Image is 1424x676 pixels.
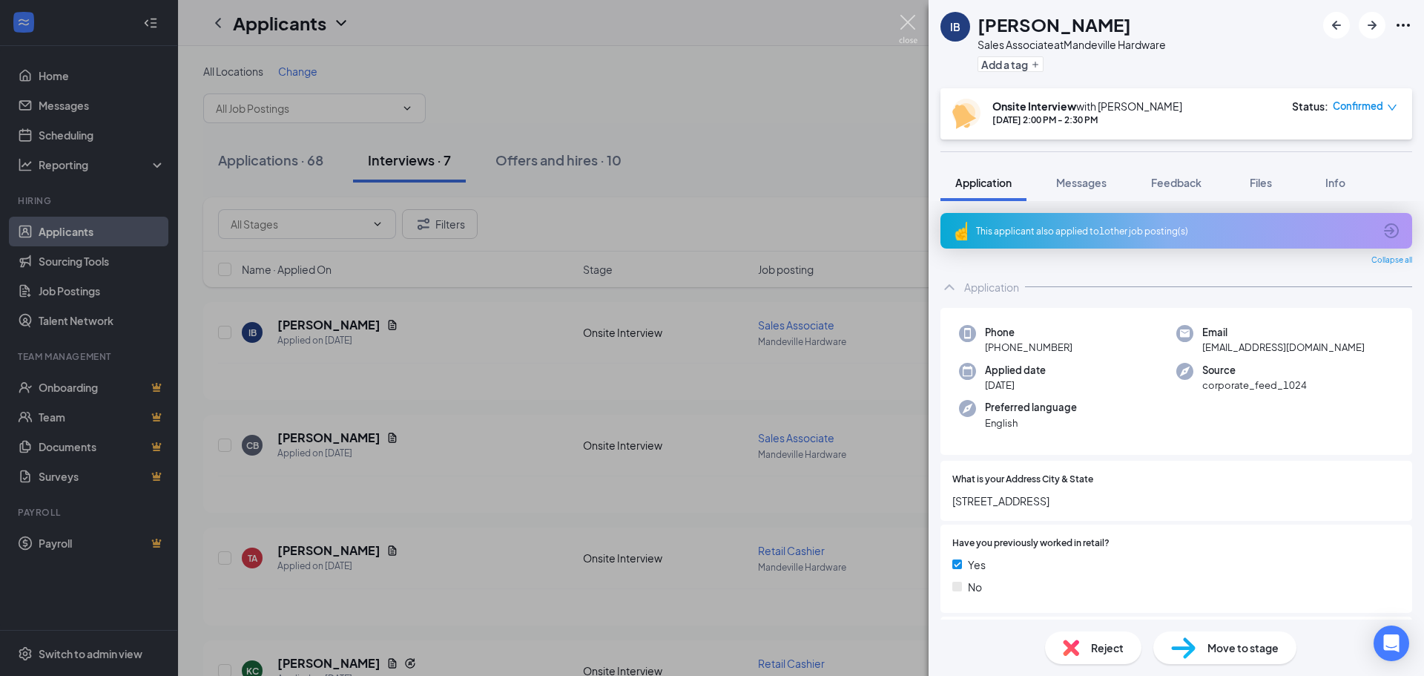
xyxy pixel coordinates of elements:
[1056,176,1107,189] span: Messages
[1374,626,1409,661] div: Open Intercom Messenger
[978,56,1044,72] button: PlusAdd a tag
[978,12,1131,37] h1: [PERSON_NAME]
[968,579,982,595] span: No
[1371,255,1412,266] span: Collapse all
[985,400,1077,415] span: Preferred language
[1202,340,1365,355] span: [EMAIL_ADDRESS][DOMAIN_NAME]
[940,278,958,296] svg: ChevronUp
[985,363,1046,378] span: Applied date
[992,114,1182,126] div: [DATE] 2:00 PM - 2:30 PM
[1328,16,1345,34] svg: ArrowLeftNew
[1394,16,1412,34] svg: Ellipses
[976,225,1374,237] div: This applicant also applied to 1 other job posting(s)
[985,325,1072,340] span: Phone
[964,280,1019,295] div: Application
[992,99,1182,114] div: with [PERSON_NAME]
[968,557,986,573] span: Yes
[1202,325,1365,340] span: Email
[1202,378,1307,393] span: corporate_feed_1024
[1387,102,1397,113] span: down
[1333,99,1383,114] span: Confirmed
[952,493,1400,509] span: [STREET_ADDRESS]
[1323,12,1350,39] button: ArrowLeftNew
[1151,176,1201,189] span: Feedback
[952,536,1110,551] span: Have you previously worked in retail?
[985,378,1046,393] span: [DATE]
[985,340,1072,355] span: [PHONE_NUMBER]
[1207,640,1279,656] span: Move to stage
[1359,12,1385,39] button: ArrowRight
[978,37,1166,52] div: Sales Associate at Mandeville Hardware
[955,176,1012,189] span: Application
[952,473,1093,487] span: What is your Address City & State
[1363,16,1381,34] svg: ArrowRight
[1202,363,1307,378] span: Source
[1250,176,1272,189] span: Files
[992,99,1076,113] b: Onsite Interview
[1031,60,1040,69] svg: Plus
[1325,176,1345,189] span: Info
[1091,640,1124,656] span: Reject
[985,416,1077,430] span: English
[1292,99,1328,114] div: Status :
[950,19,960,34] div: IB
[1382,222,1400,240] svg: ArrowCircle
